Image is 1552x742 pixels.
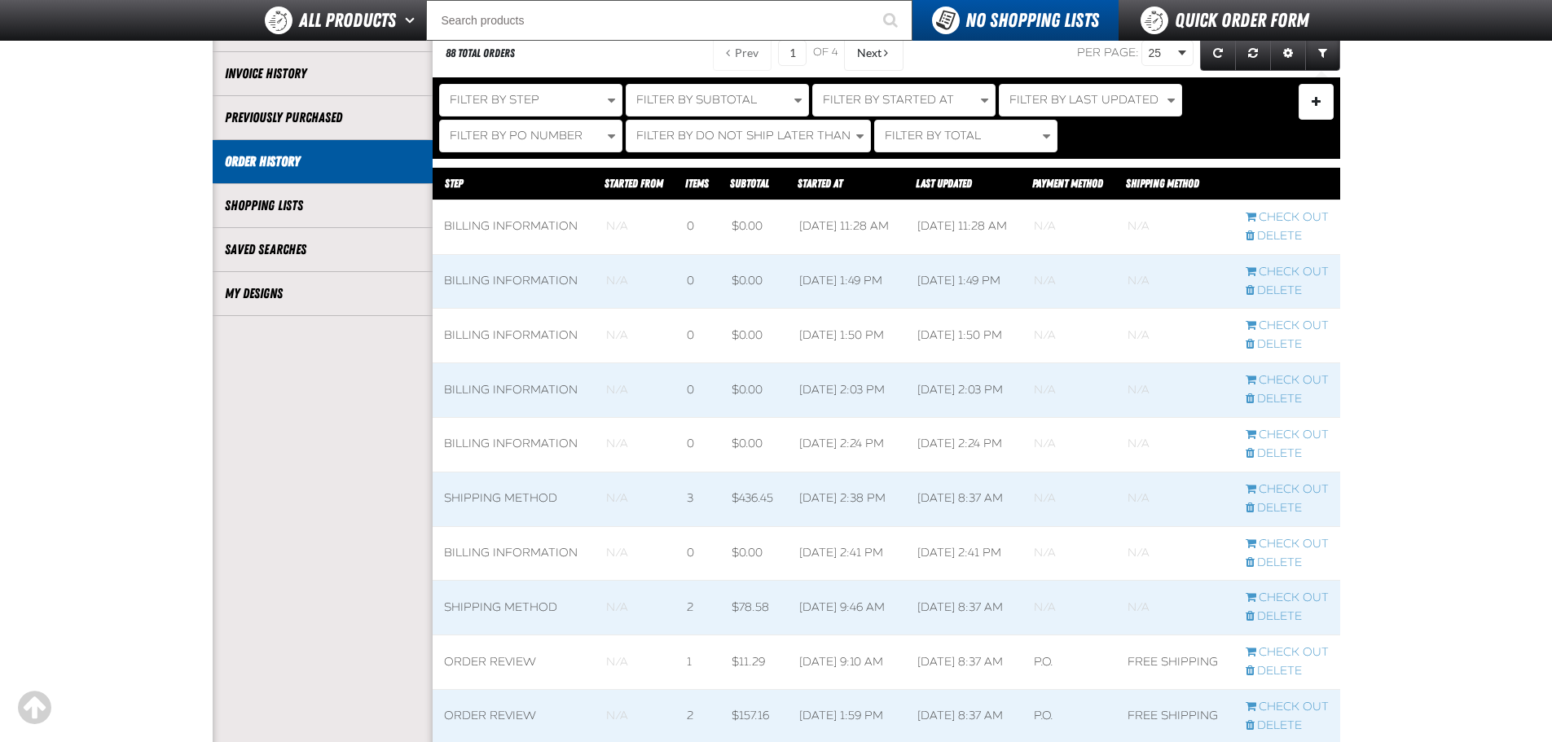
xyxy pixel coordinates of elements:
div: Scroll to the top [16,690,52,726]
td: $0.00 [720,526,788,581]
td: Blank [1022,254,1116,309]
a: Previously Purchased [225,108,420,127]
td: $11.29 [720,635,788,690]
div: Shipping Method [444,600,583,616]
td: [DATE] 8:37 AM [906,472,1022,526]
td: Blank [1022,418,1116,472]
td: [DATE] 1:50 PM [906,309,1022,363]
td: [DATE] 2:41 PM [788,526,905,581]
a: My Designs [225,284,420,303]
div: Billing Information [444,219,583,235]
a: Reset grid action [1235,35,1271,71]
span: Subtotal [730,177,769,190]
button: Next Page [844,35,904,71]
span: Filter By Subtotal [636,93,757,107]
td: $0.00 [720,200,788,254]
td: 1 [675,635,720,690]
td: Blank [1116,309,1233,363]
td: [DATE] 2:24 PM [788,418,905,472]
span: Step [445,177,463,190]
div: Billing Information [444,546,583,561]
td: [DATE] 8:37 AM [906,635,1022,690]
span: of 4 [813,46,838,60]
button: Filter By Started At [812,84,996,116]
td: [DATE] 1:49 PM [788,254,905,309]
td: 0 [675,200,720,254]
td: $78.58 [720,581,788,635]
div: 88 Total Orders [446,46,515,61]
td: Blank [1022,581,1116,635]
a: Continue checkout started from [1246,645,1329,661]
a: Delete checkout started from [1246,229,1329,244]
a: Continue checkout started from [1246,591,1329,606]
span: Filter By Started At [823,93,954,107]
td: Blank [1116,472,1233,526]
a: Order History [225,152,420,171]
span: 25 [1149,45,1175,62]
span: Filter By Do Not Ship Later Than [636,129,851,143]
td: Blank [595,254,676,309]
td: Blank [595,472,676,526]
a: Shopping Lists [225,196,420,215]
td: Blank [1116,526,1233,581]
td: Blank [595,581,676,635]
td: [DATE] 2:38 PM [788,472,905,526]
input: Current page number [778,40,807,66]
td: $436.45 [720,472,788,526]
a: Started At [798,177,842,190]
td: Blank [1116,581,1233,635]
a: Delete checkout started from [1246,555,1329,571]
span: Filter By Last Updated [1009,93,1159,107]
td: Blank [595,418,676,472]
td: Blank [1022,363,1116,418]
a: Delete checkout started from [1246,609,1329,625]
a: Continue checkout started from [1246,318,1329,334]
span: Last Updated [916,177,972,190]
a: Delete checkout started from [1246,718,1329,734]
span: Filter By Total [885,129,981,143]
td: 0 [675,254,720,309]
td: P.O. [1022,635,1116,690]
div: Billing Information [444,383,583,398]
div: Billing Information [444,274,583,289]
a: Delete checkout started from [1246,337,1329,353]
a: Saved Searches [225,240,420,259]
td: Blank [1022,309,1116,363]
span: Filter By Step [450,93,539,107]
span: All Products [299,6,396,35]
button: Expand or Collapse Filter Management drop-down [1299,84,1334,120]
a: Continue checkout started from [1246,428,1329,443]
span: No Shopping Lists [965,9,1099,32]
a: Continue checkout started from [1246,265,1329,280]
a: Delete checkout started from [1246,392,1329,407]
td: [DATE] 1:49 PM [906,254,1022,309]
button: Filter By Subtotal [626,84,809,116]
td: [DATE] 8:37 AM [906,581,1022,635]
td: Blank [1116,200,1233,254]
td: Blank [1116,363,1233,418]
td: [DATE] 2:24 PM [906,418,1022,472]
td: 0 [675,526,720,581]
a: Invoice History [225,64,420,83]
th: Row actions [1234,168,1340,200]
td: $0.00 [720,309,788,363]
a: Continue checkout started from [1246,537,1329,552]
button: Filter By Total [874,120,1057,152]
td: 0 [675,309,720,363]
td: [DATE] 11:28 AM [906,200,1022,254]
td: [DATE] 2:03 PM [906,363,1022,418]
div: Billing Information [444,437,583,452]
div: Shipping Method [444,491,583,507]
div: Order Review [444,655,583,670]
td: [DATE] 1:50 PM [788,309,905,363]
a: Continue checkout started from [1246,210,1329,226]
td: $0.00 [720,254,788,309]
span: Per page: [1077,46,1139,59]
a: Payment Method [1032,177,1103,190]
a: Delete checkout started from [1246,664,1329,679]
td: [DATE] 11:28 AM [788,200,905,254]
td: Blank [1022,526,1116,581]
span: Filter By PO Number [450,129,583,143]
td: Blank [595,635,676,690]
